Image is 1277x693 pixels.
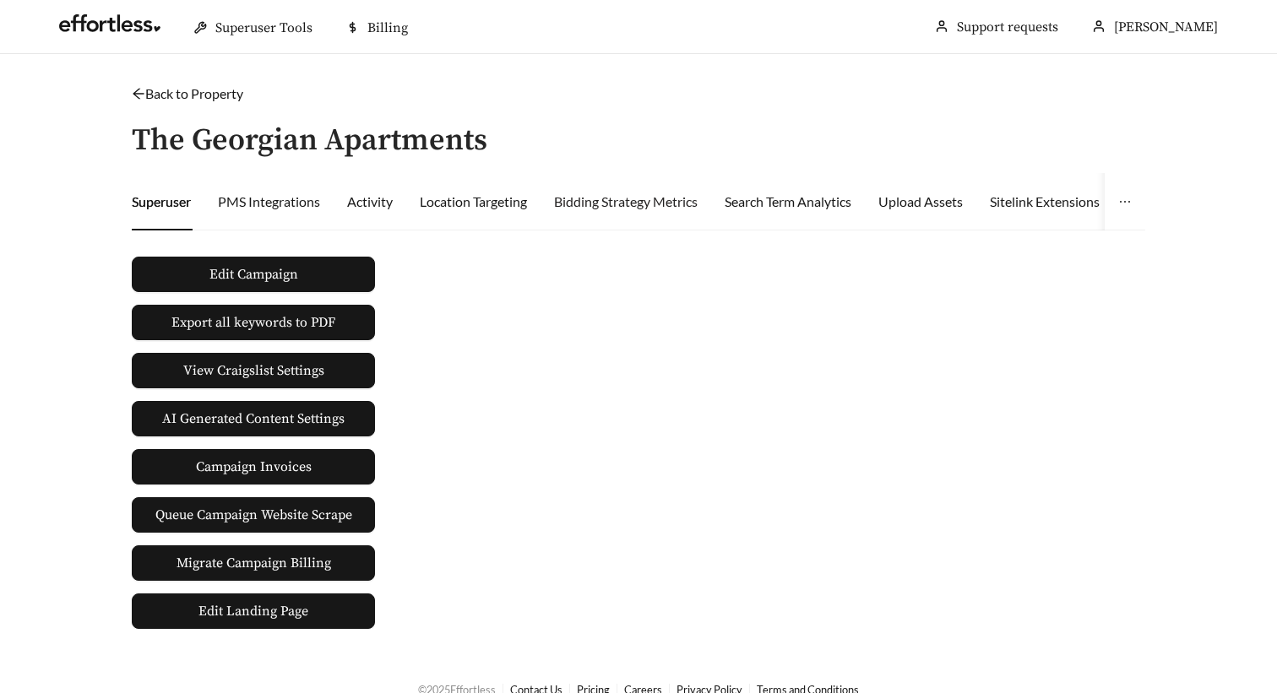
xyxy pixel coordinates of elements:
[347,192,393,212] div: Activity
[1105,173,1145,230] button: ellipsis
[132,305,375,340] button: Export all keywords to PDF
[132,401,375,436] button: AI Generated Content Settings
[198,594,308,628] span: Edit Landing Page
[132,545,375,581] button: Migrate Campaign Billing
[132,124,487,158] h3: The Georgian Apartments
[1118,195,1132,208] span: ellipsis
[183,360,324,381] span: View Craigslist Settings
[878,192,963,212] div: Upload Assets
[725,192,851,212] div: Search Term Analytics
[132,257,375,292] button: Edit Campaign
[132,85,243,101] a: arrow-leftBack to Property
[218,192,320,212] div: PMS Integrations
[554,192,698,212] div: Bidding Strategy Metrics
[132,192,191,212] div: Superuser
[957,19,1058,35] a: Support requests
[1114,19,1218,35] span: [PERSON_NAME]
[990,192,1100,212] div: Sitelink Extensions
[132,449,375,485] a: Campaign Invoices
[171,312,335,333] span: Export all keywords to PDF
[132,497,375,533] button: Queue Campaign Website Scrape
[132,87,145,100] span: arrow-left
[177,553,331,573] span: Migrate Campaign Billing
[132,353,375,388] button: View Craigslist Settings
[132,593,375,629] a: Edit Landing Page
[155,505,352,525] span: Queue Campaign Website Scrape
[367,19,408,36] span: Billing
[215,19,312,36] span: Superuser Tools
[420,192,527,212] div: Location Targeting
[196,450,312,484] span: Campaign Invoices
[209,264,298,284] span: Edit Campaign
[162,409,345,429] span: AI Generated Content Settings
